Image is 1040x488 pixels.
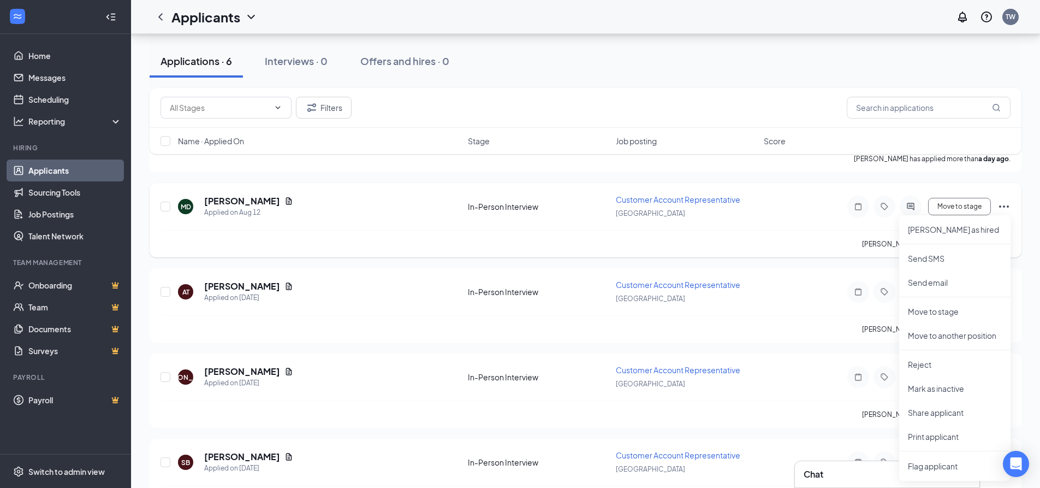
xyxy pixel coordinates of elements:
[105,11,116,22] svg: Collapse
[616,380,685,388] span: [GEOGRAPHIC_DATA]
[852,202,865,211] svg: Note
[284,367,293,376] svg: Document
[28,45,122,67] a: Home
[13,143,120,152] div: Hiring
[28,89,122,110] a: Scheduling
[862,325,1011,334] p: [PERSON_NAME] has applied more than .
[28,160,122,181] a: Applicants
[468,286,609,297] div: In-Person Interview
[616,209,685,217] span: [GEOGRAPHIC_DATA]
[468,457,609,468] div: In-Person Interview
[161,54,232,68] div: Applications · 6
[204,292,293,303] div: Applied on [DATE]
[28,340,122,362] a: SurveysCrown
[12,11,23,22] svg: WorkstreamLogo
[245,10,258,23] svg: ChevronDown
[181,458,190,467] div: SB
[764,136,786,146] span: Score
[154,10,167,23] svg: ChevronLeft
[204,195,280,207] h5: [PERSON_NAME]
[878,373,891,381] svg: Tag
[296,97,352,119] button: Filter Filters
[992,103,1001,112] svg: MagnifyingGlass
[1003,451,1029,477] div: Open Intercom Messenger
[616,450,740,460] span: Customer Account Representative
[158,373,214,382] div: [PERSON_NAME]
[616,280,740,290] span: Customer Account Representative
[616,465,685,473] span: [GEOGRAPHIC_DATA]
[284,282,293,291] svg: Document
[204,378,293,389] div: Applied on [DATE]
[852,287,865,296] svg: Note
[28,116,122,127] div: Reporting
[28,67,122,89] a: Messages
[204,207,293,218] div: Applied on Aug 12
[616,365,740,375] span: Customer Account Representative
[28,274,122,296] a: OnboardingCrown
[862,239,1011,249] p: [PERSON_NAME] has applied more than .
[204,463,293,474] div: Applied on [DATE]
[878,458,891,467] svg: Tag
[28,318,122,340] a: DocumentsCrown
[980,10,993,23] svg: QuestionInfo
[28,389,122,411] a: PayrollCrown
[181,202,191,211] div: MD
[13,258,120,267] div: Team Management
[274,103,282,112] svg: ChevronDown
[204,280,280,292] h5: [PERSON_NAME]
[13,116,24,127] svg: Analysis
[360,54,449,68] div: Offers and hires · 0
[28,203,122,225] a: Job Postings
[28,225,122,247] a: Talent Network
[13,373,120,382] div: Payroll
[616,136,657,146] span: Job posting
[265,54,328,68] div: Interviews · 0
[956,10,969,23] svg: Notifications
[616,295,685,303] span: [GEOGRAPHIC_DATA]
[13,466,24,477] svg: Settings
[170,102,269,114] input: All Stages
[28,181,122,203] a: Sourcing Tools
[28,466,105,477] div: Switch to admin view
[852,373,865,381] svg: Note
[852,458,865,467] svg: Note
[997,200,1011,213] svg: Ellipses
[204,366,280,378] h5: [PERSON_NAME]
[928,198,991,215] button: Move to stage
[305,101,318,114] svg: Filter
[468,201,609,212] div: In-Person Interview
[204,451,280,463] h5: [PERSON_NAME]
[847,97,1011,119] input: Search in applications
[1006,12,1015,21] div: TW
[182,287,189,297] div: AT
[468,372,609,383] div: In-Person Interview
[904,202,917,211] svg: ActiveChat
[171,8,240,26] h1: Applicants
[284,197,293,205] svg: Document
[862,410,1011,419] p: [PERSON_NAME] has applied more than .
[878,202,891,211] svg: Tag
[28,296,122,318] a: TeamCrown
[468,136,490,146] span: Stage
[804,468,823,480] h3: Chat
[878,287,891,296] svg: Tag
[284,452,293,461] svg: Document
[178,136,244,146] span: Name · Applied On
[616,195,740,204] span: Customer Account Representative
